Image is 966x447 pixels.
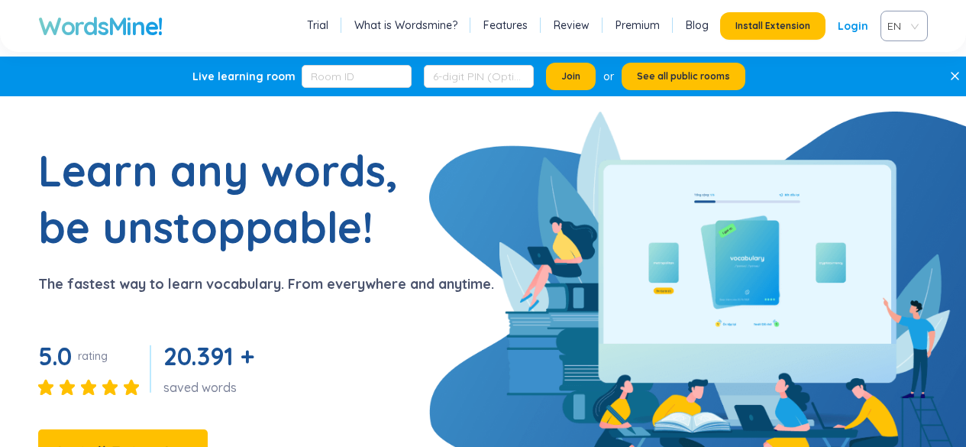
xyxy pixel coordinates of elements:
[163,379,260,396] div: saved words
[546,63,596,90] button: Join
[38,341,72,371] span: 5.0
[686,18,709,33] a: Blog
[38,142,420,255] h1: Learn any words, be unstoppable!
[38,11,163,41] a: WordsMine!
[307,18,328,33] a: Trial
[38,274,494,295] p: The fastest way to learn vocabulary. From everywhere and anytime.
[78,348,108,364] div: rating
[554,18,590,33] a: Review
[720,12,825,40] button: Install Extension
[424,65,534,88] input: 6-digit PIN (Optional)
[192,69,296,84] div: Live learning room
[302,65,412,88] input: Room ID
[561,70,580,83] span: Join
[735,20,810,32] span: Install Extension
[622,63,745,90] button: See all public rooms
[603,68,614,85] div: or
[838,12,868,40] a: Login
[483,18,528,33] a: Features
[615,18,660,33] a: Premium
[163,341,254,371] span: 20.391 +
[887,15,915,37] span: VIE
[354,18,457,33] a: What is Wordsmine?
[637,70,730,83] span: See all public rooms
